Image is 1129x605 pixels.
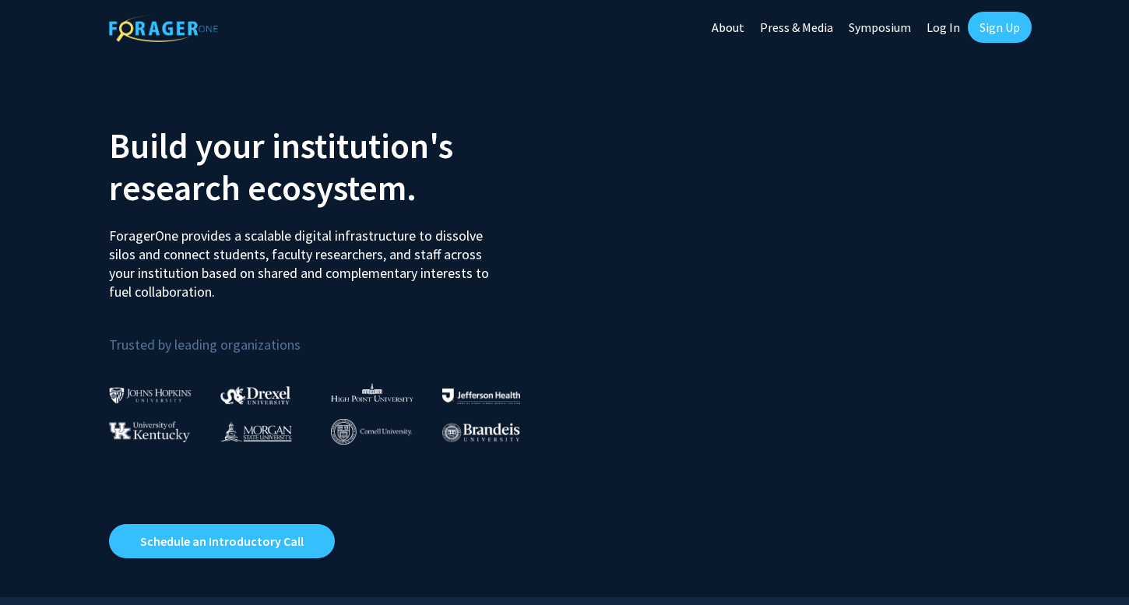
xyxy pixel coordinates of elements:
img: Drexel University [220,386,290,404]
h2: Build your institution's research ecosystem. [109,125,553,209]
img: Johns Hopkins University [109,387,192,403]
p: Trusted by leading organizations [109,314,553,357]
img: High Point University [331,383,413,402]
img: Brandeis University [442,423,520,442]
img: ForagerOne Logo [109,15,218,42]
img: University of Kentucky [109,421,190,442]
img: Cornell University [331,419,412,445]
a: Sign Up [968,12,1032,43]
img: Morgan State University [220,421,292,441]
a: Opens in a new tab [109,524,335,558]
img: Thomas Jefferson University [442,389,520,403]
p: ForagerOne provides a scalable digital infrastructure to dissolve silos and connect students, fac... [109,215,500,301]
